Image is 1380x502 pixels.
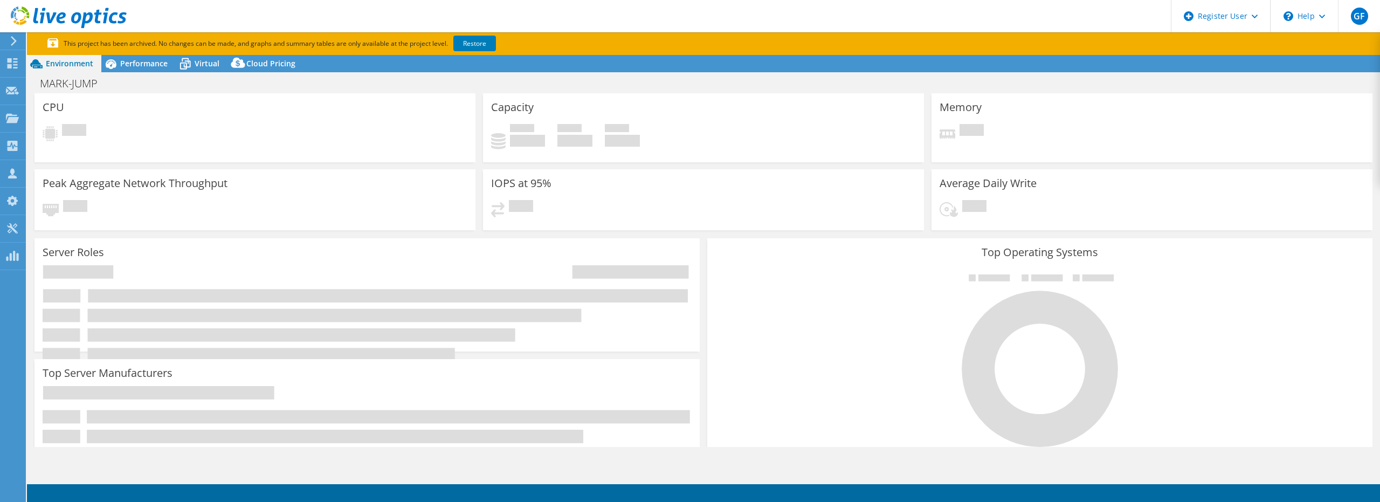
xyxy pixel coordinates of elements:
span: Pending [62,124,86,139]
h3: Capacity [491,101,534,113]
h3: CPU [43,101,64,113]
a: Restore [453,36,496,51]
h3: Top Operating Systems [715,246,1364,258]
span: Cloud Pricing [246,58,295,68]
h4: 0 GiB [557,135,592,147]
h3: Peak Aggregate Network Throughput [43,177,227,189]
span: Pending [509,200,533,215]
h4: 0 GiB [510,135,545,147]
h1: MARK-JUMP [35,78,114,90]
h3: Server Roles [43,246,104,258]
p: This project has been archived. No changes can be made, and graphs and summary tables are only av... [47,38,576,50]
span: Virtual [195,58,219,68]
span: Environment [46,58,93,68]
span: Used [510,124,534,135]
span: Pending [960,124,984,139]
span: Free [557,124,582,135]
h3: Top Server Manufacturers [43,367,172,379]
svg: \n [1284,11,1293,21]
span: Performance [120,58,168,68]
h4: 0 GiB [605,135,640,147]
h3: Memory [940,101,982,113]
h3: Average Daily Write [940,177,1037,189]
span: Pending [962,200,986,215]
span: Total [605,124,629,135]
h3: IOPS at 95% [491,177,551,189]
span: GF [1351,8,1368,25]
span: Pending [63,200,87,215]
